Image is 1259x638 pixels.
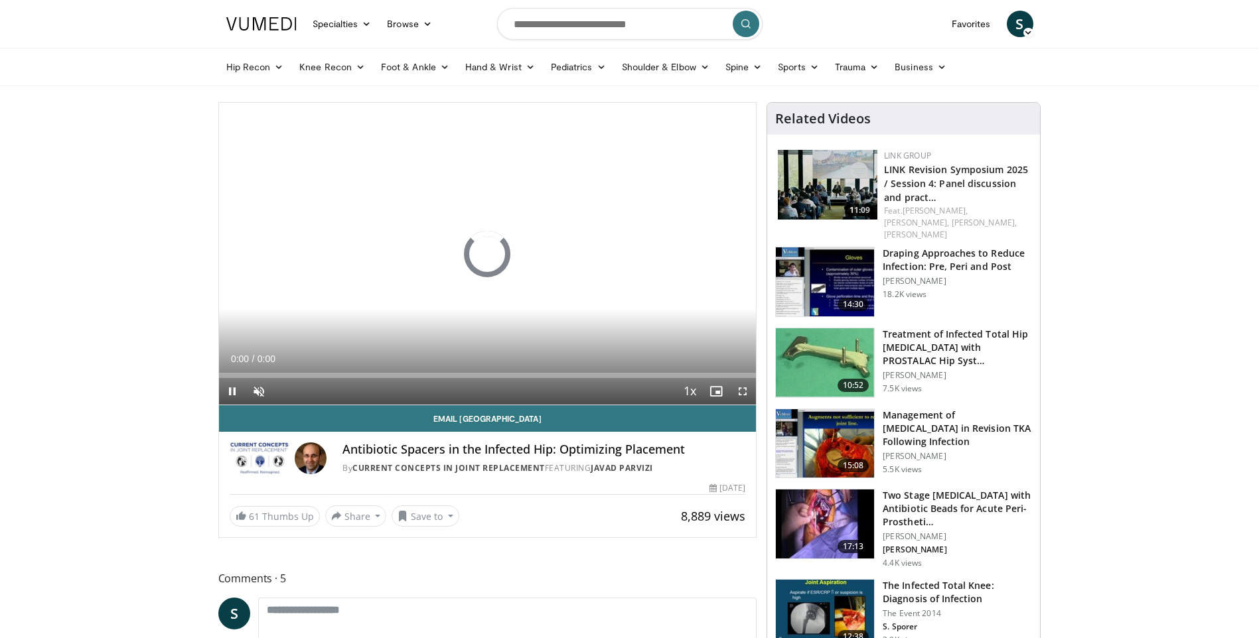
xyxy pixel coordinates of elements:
[884,229,947,240] a: [PERSON_NAME]
[231,353,249,364] span: 0:00
[497,8,763,40] input: Search topics, interventions
[258,353,275,364] span: 0:00
[219,378,246,405] button: Pause
[379,11,440,37] a: Browse
[252,353,255,364] span: /
[676,378,703,405] button: Playback Rate
[226,17,297,31] img: VuMedi Logo
[952,217,1017,228] a: [PERSON_NAME],
[838,540,869,553] span: 17:13
[218,54,292,80] a: Hip Recon
[883,531,1032,542] p: [PERSON_NAME]
[219,373,757,378] div: Progress Bar
[729,378,756,405] button: Fullscreen
[944,11,999,37] a: Favorites
[778,150,877,220] a: 11:09
[218,598,250,629] a: S
[883,451,1032,462] p: [PERSON_NAME]
[883,383,922,394] p: 7.5K views
[295,442,327,474] img: Avatar
[775,409,1032,479] a: 15:08 Management of [MEDICAL_DATA] in Revision TKA Following Infection [PERSON_NAME] 5.5K views
[883,328,1032,367] h3: Treatment of Infected Total Hip [MEDICAL_DATA] with PROSTALAC Hip Syst…
[883,621,1032,632] p: S. Sporer
[775,247,1032,317] a: 14:30 Draping Approaches to Reduce Infection: Pre, Peri and Post [PERSON_NAME] 18.2K views
[591,462,653,474] a: Javad Parvizi
[884,150,931,161] a: LINK Group
[883,464,922,475] p: 5.5K views
[709,482,745,494] div: [DATE]
[230,442,290,474] img: Current Concepts in Joint Replacement
[291,54,373,80] a: Knee Recon
[838,298,869,311] span: 14:30
[246,378,272,405] button: Unmute
[703,378,729,405] button: Enable picture-in-picture mode
[903,205,968,216] a: [PERSON_NAME],
[352,462,545,474] a: Current Concepts in Joint Replacement
[776,328,874,397] img: 1138359_3.png.150x105_q85_crop-smart_upscale.jpg
[883,247,1032,273] h3: Draping Approaches to Reduce Infection: Pre, Peri and Post
[305,11,380,37] a: Specialties
[883,489,1032,529] h3: Two Stage [MEDICAL_DATA] with Antibiotic Beads for Acute Peri-Prostheti…
[884,163,1028,204] a: LINK Revision Symposium 2025 / Session 4: Panel discussion and pract…
[249,510,259,523] span: 61
[717,54,770,80] a: Spine
[342,442,745,457] h4: Antibiotic Spacers in the Infected Hip: Optimizing Placement
[778,150,877,220] img: 3128cf5b-6dc8-4dae-abb7-16a45176600d.150x105_q85_crop-smart_upscale.jpg
[883,558,922,568] p: 4.4K views
[230,506,320,527] a: 61 Thumbs Up
[543,54,614,80] a: Pediatrics
[827,54,887,80] a: Trauma
[884,217,949,228] a: [PERSON_NAME],
[838,459,869,472] span: 15:08
[770,54,827,80] a: Sports
[838,379,869,392] span: 10:52
[883,370,1032,381] p: [PERSON_NAME]
[883,544,1032,555] p: [PERSON_NAME]
[457,54,543,80] a: Hand & Wrist
[883,409,1032,448] h3: Management of [MEDICAL_DATA] in Revision TKA Following Infection
[776,489,874,558] img: cfdc34e7-b42d-4564-a7c4-25c0a62ee994.150x105_q85_crop-smart_upscale.jpg
[883,276,1032,287] p: [PERSON_NAME]
[884,205,1029,241] div: Feat.
[883,608,1032,619] p: The Event 2014
[218,570,757,587] span: Comments 5
[219,405,757,432] a: Email [GEOGRAPHIC_DATA]
[219,103,757,405] video-js: Video Player
[776,409,874,478] img: 2e4c7ba7-fb91-41de-ae4f-8dcbc8159c83.150x105_q85_crop-smart_upscale.jpg
[887,54,954,80] a: Business
[342,462,745,474] div: By FEATURING
[681,508,745,524] span: 8,889 views
[776,247,874,316] img: bKdxKv0jK92UJBOH4xMDoxOmdtO40mAx.150x105_q85_crop-smart_upscale.jpg
[325,505,387,527] button: Share
[392,505,459,527] button: Save to
[775,328,1032,398] a: 10:52 Treatment of Infected Total Hip [MEDICAL_DATA] with PROSTALAC Hip Syst… [PERSON_NAME] 7.5K ...
[883,289,926,300] p: 18.2K views
[775,111,871,127] h4: Related Videos
[373,54,457,80] a: Foot & Ankle
[614,54,717,80] a: Shoulder & Elbow
[775,489,1032,568] a: 17:13 Two Stage [MEDICAL_DATA] with Antibiotic Beads for Acute Peri-Prostheti… [PERSON_NAME] [PER...
[846,204,874,216] span: 11:09
[883,579,1032,606] h3: The Infected Total Knee: Diagnosis of Infection
[1007,11,1033,37] a: S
